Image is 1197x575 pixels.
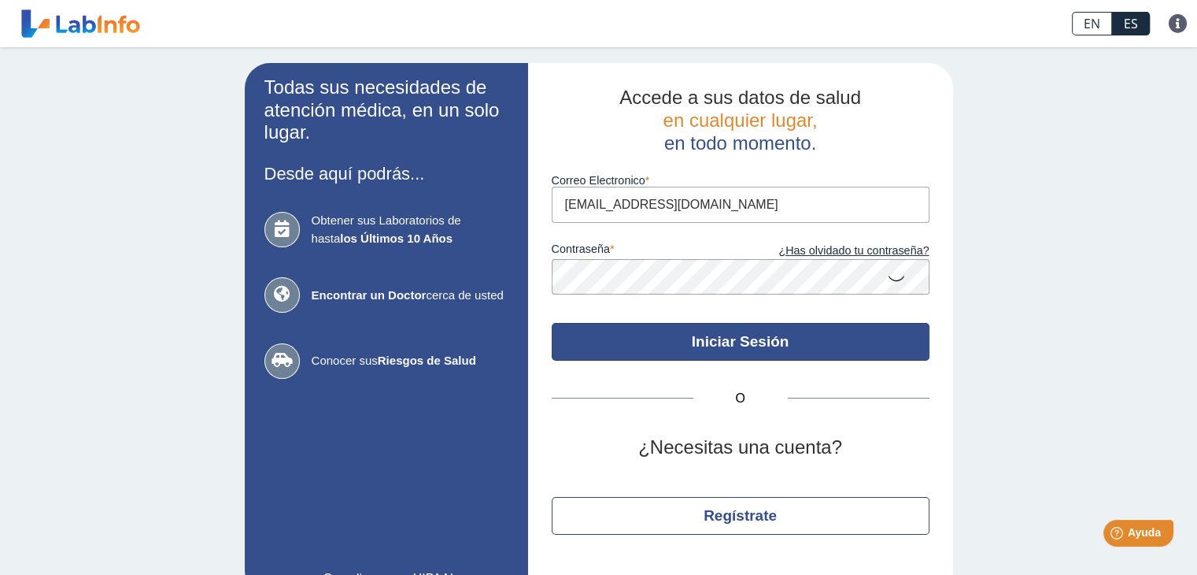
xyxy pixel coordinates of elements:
a: ES [1112,12,1150,35]
h2: ¿Necesitas una cuenta? [552,436,929,459]
b: Encontrar un Doctor [312,288,427,302]
label: contraseña [552,243,741,260]
span: en todo momento. [664,132,816,154]
b: Riesgos de Salud [378,354,476,367]
label: Correo Electronico [552,174,929,187]
iframe: Help widget launcher [1057,514,1180,558]
b: los Últimos 10 Años [340,232,453,245]
h3: Desde aquí podrás... [264,164,508,184]
span: Obtener sus Laboratorios de hasta [312,212,508,247]
span: Accede a sus datos de salud [619,87,861,108]
h2: Todas sus necesidades de atención médica, en un solo lugar. [264,76,508,144]
span: en cualquier lugar, [663,109,817,131]
button: Regístrate [552,497,929,535]
a: ¿Has olvidado tu contraseña? [741,243,929,260]
button: Iniciar Sesión [552,323,929,361]
span: O [693,389,788,408]
a: EN [1072,12,1112,35]
span: cerca de usted [312,287,508,305]
span: Conocer sus [312,352,508,370]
